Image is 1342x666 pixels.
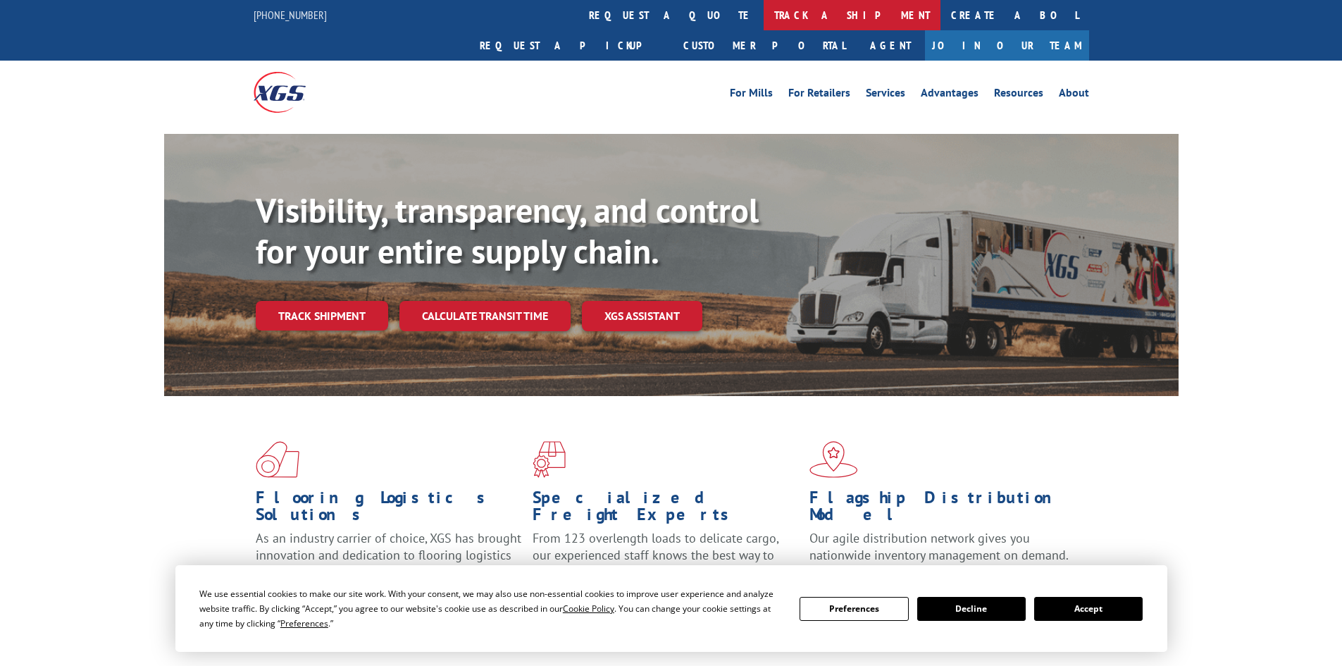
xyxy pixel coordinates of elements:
h1: Specialized Freight Experts [533,489,799,530]
img: xgs-icon-total-supply-chain-intelligence-red [256,441,299,478]
a: About [1059,87,1089,103]
span: Preferences [280,617,328,629]
a: Request a pickup [469,30,673,61]
a: Customer Portal [673,30,856,61]
img: xgs-icon-flagship-distribution-model-red [809,441,858,478]
img: xgs-icon-focused-on-flooring-red [533,441,566,478]
a: Services [866,87,905,103]
button: Decline [917,597,1026,621]
b: Visibility, transparency, and control for your entire supply chain. [256,188,759,273]
div: Cookie Consent Prompt [175,565,1167,652]
a: Resources [994,87,1043,103]
span: As an industry carrier of choice, XGS has brought innovation and dedication to flooring logistics... [256,530,521,580]
a: Calculate transit time [399,301,571,331]
h1: Flagship Distribution Model [809,489,1076,530]
a: XGS ASSISTANT [582,301,702,331]
a: Agent [856,30,925,61]
h1: Flooring Logistics Solutions [256,489,522,530]
a: Join Our Team [925,30,1089,61]
div: We use essential cookies to make our site work. With your consent, we may also use non-essential ... [199,586,783,631]
span: Our agile distribution network gives you nationwide inventory management on demand. [809,530,1069,563]
p: From 123 overlength loads to delicate cargo, our experienced staff knows the best way to move you... [533,530,799,593]
a: Advantages [921,87,978,103]
span: Cookie Policy [563,603,614,615]
a: For Mills [730,87,773,103]
button: Preferences [800,597,908,621]
a: [PHONE_NUMBER] [254,8,327,22]
a: Track shipment [256,301,388,331]
a: For Retailers [788,87,850,103]
button: Accept [1034,597,1143,621]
